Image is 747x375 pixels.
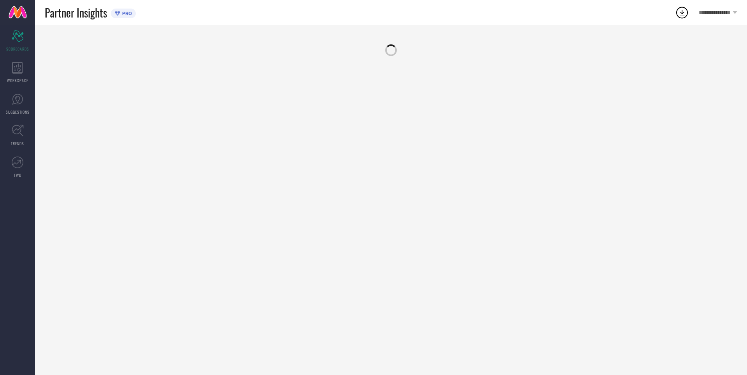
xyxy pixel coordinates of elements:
[14,172,21,178] span: FWD
[11,141,24,146] span: TRENDS
[45,5,107,21] span: Partner Insights
[6,46,29,52] span: SCORECARDS
[7,77,28,83] span: WORKSPACE
[675,5,689,19] div: Open download list
[6,109,30,115] span: SUGGESTIONS
[120,11,132,16] span: PRO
